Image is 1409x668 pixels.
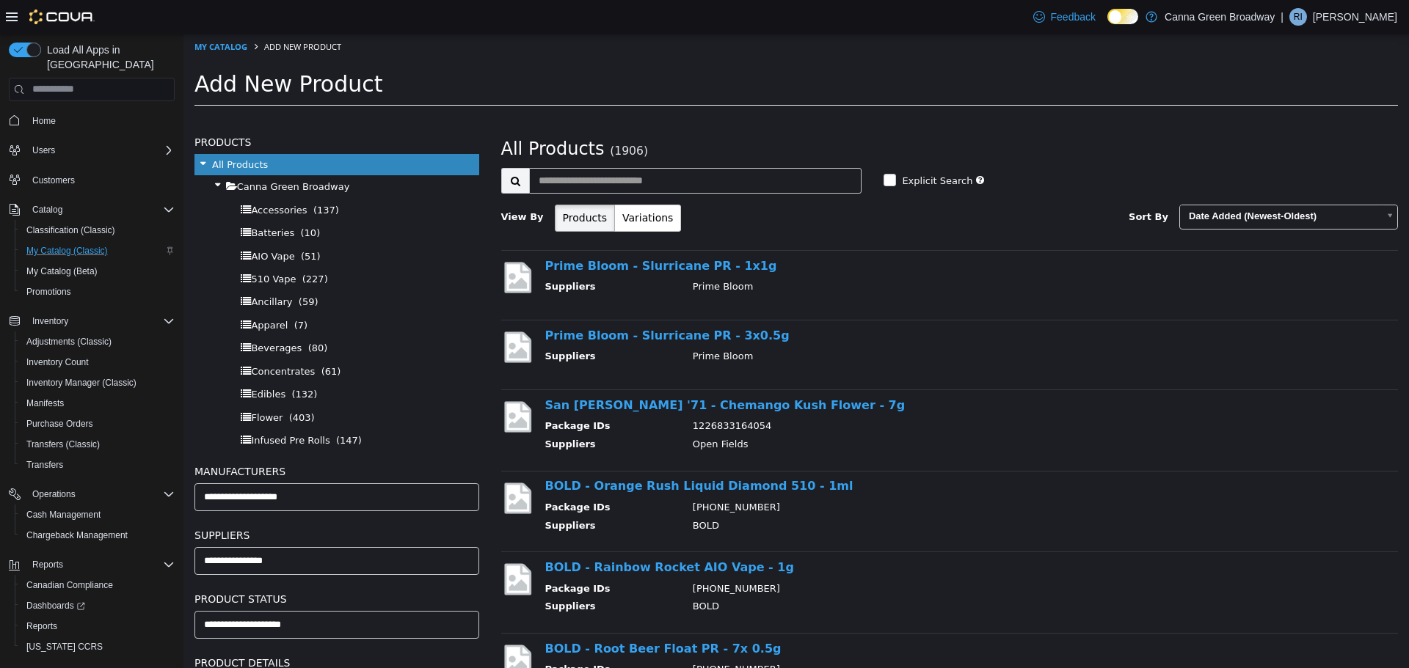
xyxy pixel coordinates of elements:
input: Dark Mode [1107,9,1138,24]
span: Catalog [32,204,62,216]
span: (10) [117,194,137,205]
a: Transfers [21,456,69,474]
button: Transfers (Classic) [15,434,181,455]
span: Canna Green Broadway [54,147,167,158]
span: Washington CCRS [21,638,175,656]
img: missing-image.png [318,447,351,482]
a: Promotions [21,283,77,301]
th: Package IDs [362,628,498,647]
button: Manifests [15,393,181,414]
span: (59) [115,263,135,274]
p: Canna Green Broadway [1165,8,1275,26]
td: BOLD [498,485,1182,503]
button: Inventory Count [15,352,181,372]
span: Transfers [21,456,175,474]
h5: Product Details [11,620,296,638]
img: missing-image.png [318,527,351,563]
p: [PERSON_NAME] [1313,8,1397,26]
a: Prime Bloom - Slurricane PR - 1x1g [362,225,594,239]
button: Catalog [26,201,68,219]
button: Classification (Classic) [15,220,181,241]
th: Package IDs [362,548,498,566]
span: (51) [117,217,137,228]
span: Canadian Compliance [21,576,175,594]
span: Chargeback Management [26,529,128,541]
img: missing-image.png [318,609,351,645]
a: BOLD - Orange Rush Liquid Diamond 510 - 1ml [362,445,670,459]
span: Inventory Manager (Classic) [26,377,136,389]
a: Cash Management [21,506,106,524]
span: Operations [26,485,175,503]
span: Adjustments (Classic) [21,333,175,350]
th: Suppliers [362,485,498,503]
th: Suppliers [362,403,498,422]
button: Canadian Compliance [15,575,181,595]
span: Dark Mode [1107,24,1108,25]
span: Cash Management [26,509,101,521]
a: Purchase Orders [21,415,99,433]
span: [US_STATE] CCRS [26,641,103,653]
button: Reports [3,554,181,575]
button: Customers [3,169,181,191]
a: My Catalog (Classic) [21,242,114,260]
span: All Products [318,105,421,125]
button: Inventory [26,312,74,330]
a: Home [26,112,62,130]
label: Explicit Search [715,140,789,155]
span: Feedback [1051,10,1096,24]
span: Batteries [68,194,111,205]
p: | [1281,8,1284,26]
a: My Catalog (Beta) [21,263,103,280]
span: Canadian Compliance [26,579,113,591]
a: Date Added (Newest-Oldest) [996,171,1215,196]
span: Purchase Orders [21,415,175,433]
span: Ancillary [68,263,109,274]
span: Transfers [26,459,63,471]
span: Inventory Count [21,353,175,371]
span: Inventory [32,315,68,327]
span: (403) [106,378,131,389]
span: 510 Vape [68,240,112,251]
span: Adjustments (Classic) [26,336,112,348]
span: (227) [119,240,145,251]
a: Transfers (Classic) [21,436,106,453]
a: Manifests [21,394,70,412]
span: Dashboards [26,600,85,612]
button: Chargeback Management [15,525,181,546]
button: Variations [431,171,498,198]
span: Reports [21,617,175,635]
a: Classification (Classic) [21,221,121,239]
span: Promotions [26,286,71,298]
button: Inventory Manager (Classic) [15,372,181,393]
a: Chargeback Management [21,526,134,544]
span: Catalog [26,201,175,219]
a: [US_STATE] CCRS [21,638,109,656]
a: Adjustments (Classic) [21,333,117,350]
a: Canadian Compliance [21,576,119,594]
a: Inventory Count [21,353,95,371]
th: Suppliers [362,315,498,334]
span: Classification (Classic) [21,221,175,239]
span: Reports [26,556,175,573]
span: Operations [32,488,76,500]
span: Concentrates [68,332,131,343]
a: Dashboards [21,597,91,614]
span: Date Added (Newest-Oldest) [997,172,1195,194]
span: (80) [125,309,145,320]
div: Raven Irwin [1289,8,1307,26]
span: Accessories [68,171,123,182]
button: Adjustments (Classic) [15,331,181,352]
a: Prime Bloom - Slurricane PR - 3x0.5g [362,295,606,309]
span: Home [26,111,175,130]
span: Manifests [26,397,64,409]
span: Dashboards [21,597,175,614]
span: Add New Product [11,37,200,63]
button: Cash Management [15,504,181,525]
th: Package IDs [362,385,498,403]
a: BOLD - Rainbow Rocket AIO Vape - 1g [362,526,611,540]
button: Purchase Orders [15,414,181,434]
button: Reports [26,556,69,573]
span: Promotions [21,283,175,301]
button: Transfers [15,455,181,475]
button: My Catalog (Beta) [15,261,181,282]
